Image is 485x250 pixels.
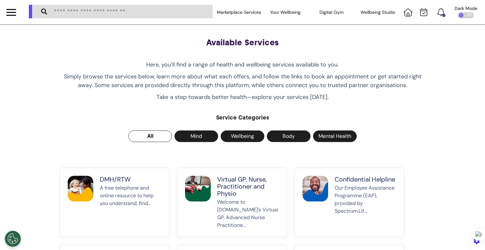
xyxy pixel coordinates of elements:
[100,184,161,229] p: A free telephone and online resource to help you understand, find...
[455,6,477,11] div: Dark Mode
[267,130,311,142] button: Body
[335,184,396,229] p: Our Employee Assistance Programme (EAP), provided by Spectrum.Lif...
[216,3,262,21] div: Marketplace Services
[60,72,425,90] p: Simply browse the services below, learn more about what each offers, and follow the links to book...
[458,12,474,18] div: OFF
[262,3,308,21] div: Your Wellbeing
[221,130,264,142] button: Wellbeing
[217,176,279,197] p: Virtual GP, Nurse, Practitioner and Physio
[355,3,401,21] div: Wellbeing Studio
[217,198,279,229] p: Welcome to [DOMAIN_NAME]’s Virtual GP, Advanced Nurse Practitione...
[60,60,425,69] p: Here, you’ll find a range of health and wellbeing services available to you.
[185,176,211,201] img: Virtual GP, Nurse, Practitioner and Physio
[60,93,425,102] p: Take a step towards better health—explore your services [DATE].
[335,176,396,183] p: Confidential Helpline
[174,130,218,142] button: Mind
[177,168,287,237] button: Virtual GP, Nurse, Practitioner and PhysioVirtual GP, Nurse, Practitioner and PhysioWelcome to [D...
[60,38,425,48] h1: Available Services
[128,130,172,142] button: All
[294,168,404,237] button: Confidential HelplineConfidential HelplineOur Employee Assistance Programme (EAP), provided by Sp...
[308,3,354,21] div: Digital Gym
[5,231,21,247] button: Open Preferences
[100,176,161,183] p: DMH/RTW
[60,114,425,121] h2: Service Categories
[302,176,328,201] img: Confidential Helpline
[68,176,93,201] img: DMH/RTW
[60,168,169,237] button: DMH/RTWDMH/RTWA free telephone and online resource to help you understand, find...
[313,130,357,142] button: Mental Health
